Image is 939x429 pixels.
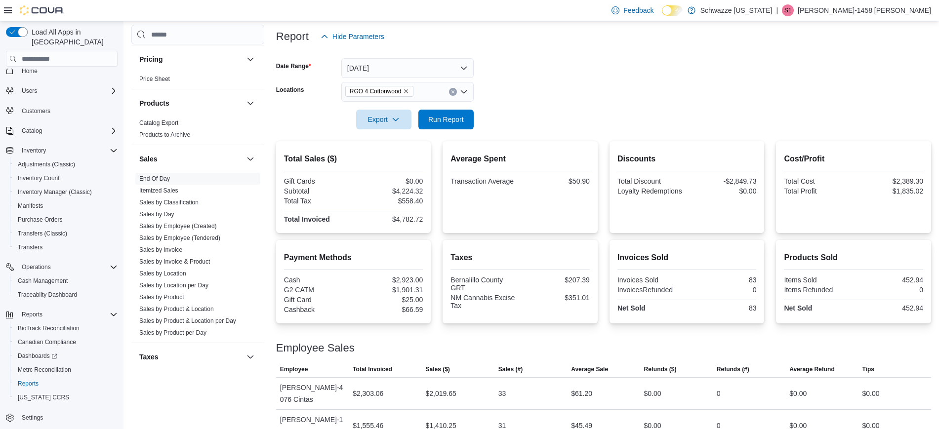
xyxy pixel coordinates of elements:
[139,54,163,64] h3: Pricing
[356,110,411,129] button: Export
[784,286,852,294] div: Items Refunded
[14,275,118,287] span: Cash Management
[284,252,423,264] h2: Payment Methods
[18,125,46,137] button: Catalog
[498,388,506,399] div: 33
[14,214,118,226] span: Purchase Orders
[784,177,852,185] div: Total Cost
[10,349,122,363] a: Dashboards
[139,294,184,301] a: Sales by Product
[644,388,661,399] div: $0.00
[139,281,208,289] span: Sales by Location per Day
[22,127,42,135] span: Catalog
[22,87,37,95] span: Users
[2,144,122,157] button: Inventory
[717,365,749,373] span: Refunds (#)
[139,234,220,242] span: Sales by Employee (Tendered)
[14,350,61,362] a: Dashboards
[139,270,186,277] a: Sales by Location
[356,306,423,313] div: $66.59
[450,153,590,165] h2: Average Spent
[139,317,236,325] span: Sales by Product & Location per Day
[18,393,69,401] span: [US_STATE] CCRS
[18,216,63,224] span: Purchase Orders
[139,305,214,313] span: Sales by Product & Location
[617,304,646,312] strong: Net Sold
[284,286,352,294] div: G2 CATM
[139,258,210,265] a: Sales by Invoice & Product
[784,252,923,264] h2: Products Sold
[425,365,449,373] span: Sales ($)
[522,177,590,185] div: $50.90
[139,329,206,337] span: Sales by Product per Day
[2,63,122,78] button: Home
[689,177,757,185] div: -$2,849.73
[623,5,653,15] span: Feedback
[284,276,352,284] div: Cash
[139,329,206,336] a: Sales by Product per Day
[862,388,880,399] div: $0.00
[608,0,657,20] a: Feedback
[139,223,217,230] a: Sales by Employee (Created)
[18,65,41,77] a: Home
[18,105,54,117] a: Customers
[18,105,118,117] span: Customers
[139,234,220,241] a: Sales by Employee (Tendered)
[856,177,923,185] div: $2,389.30
[14,336,80,348] a: Canadian Compliance
[139,198,199,206] span: Sales by Classification
[139,211,174,218] a: Sales by Day
[18,160,75,168] span: Adjustments (Classic)
[139,54,243,64] button: Pricing
[284,215,330,223] strong: Total Invoiced
[14,186,96,198] a: Inventory Manager (Classic)
[139,187,178,195] span: Itemized Sales
[139,131,190,138] a: Products to Archive
[425,388,456,399] div: $2,019.65
[10,227,122,240] button: Transfers (Classic)
[856,187,923,195] div: $1,835.02
[139,175,170,182] a: End Of Day
[341,58,474,78] button: [DATE]
[428,115,464,124] span: Run Report
[139,258,210,266] span: Sales by Invoice & Product
[18,412,47,424] a: Settings
[689,187,757,195] div: $0.00
[617,177,685,185] div: Total Discount
[345,86,414,97] span: RGO 4 Cottonwood
[700,4,773,16] p: Schwazze [US_STATE]
[276,86,304,94] label: Locations
[18,230,67,237] span: Transfers (Classic)
[317,27,388,46] button: Hide Parameters
[284,306,352,313] div: Cashback
[18,125,118,137] span: Catalog
[10,321,122,335] button: BioTrack Reconciliation
[460,88,468,96] button: Open list of options
[14,364,75,376] a: Metrc Reconciliation
[418,110,474,129] button: Run Report
[353,388,383,399] div: $2,303.06
[14,289,81,301] a: Traceabilty Dashboard
[18,261,118,273] span: Operations
[131,117,264,145] div: Products
[139,222,217,230] span: Sales by Employee (Created)
[131,73,264,89] div: Pricing
[571,365,608,373] span: Average Sale
[245,53,256,65] button: Pricing
[644,365,677,373] span: Refunds ($)
[22,67,38,75] span: Home
[14,241,46,253] a: Transfers
[18,202,43,210] span: Manifests
[789,365,835,373] span: Average Refund
[284,197,352,205] div: Total Tax
[571,388,592,399] div: $61.20
[356,296,423,304] div: $25.00
[14,200,47,212] a: Manifests
[18,174,60,182] span: Inventory Count
[14,350,118,362] span: Dashboards
[139,119,178,127] span: Catalog Export
[784,187,852,195] div: Total Profit
[617,276,685,284] div: Invoices Sold
[356,215,423,223] div: $4,782.72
